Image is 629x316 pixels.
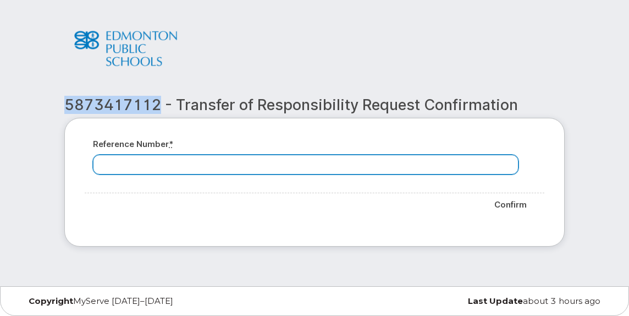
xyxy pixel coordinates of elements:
[93,138,173,150] label: Reference number
[64,97,565,113] h2: 5873417112 - Transfer of Responsibility Request Confirmation
[29,296,73,306] strong: Copyright
[485,193,536,217] input: Confirm
[314,297,609,306] div: about 3 hours ago
[468,296,523,306] strong: Last Update
[73,29,179,68] img: Edmonton Public School Boards
[20,297,314,306] div: MyServe [DATE]–[DATE]
[169,139,173,149] abbr: required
